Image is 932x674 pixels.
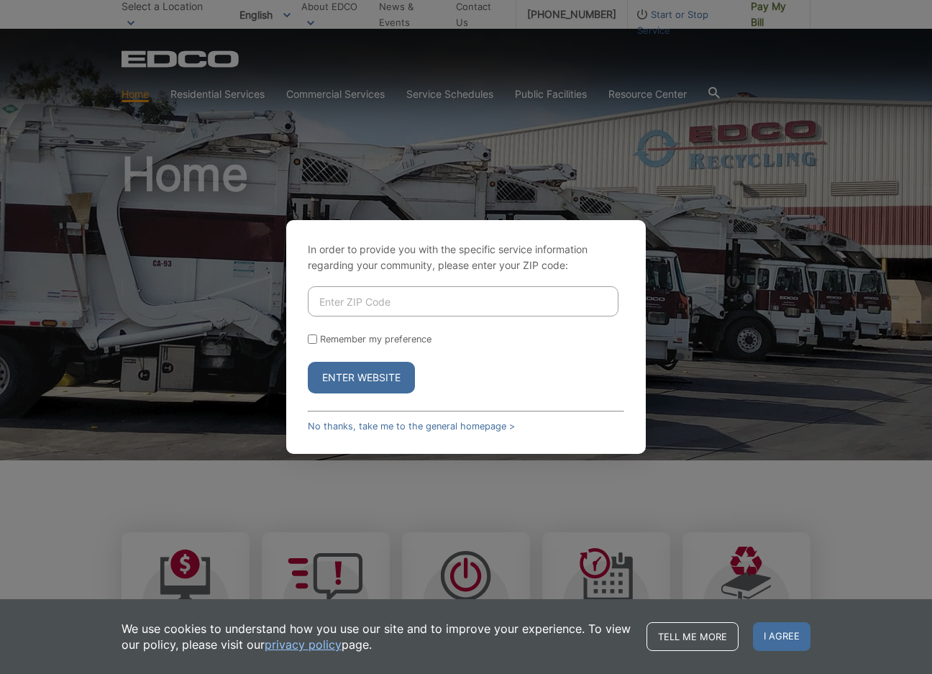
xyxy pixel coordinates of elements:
p: We use cookies to understand how you use our site and to improve your experience. To view our pol... [122,621,632,652]
a: No thanks, take me to the general homepage > [308,421,515,432]
a: Tell me more [647,622,739,651]
a: privacy policy [265,637,342,652]
input: Enter ZIP Code [308,286,618,316]
label: Remember my preference [320,334,431,345]
p: In order to provide you with the specific service information regarding your community, please en... [308,242,624,273]
span: I agree [753,622,810,651]
button: Enter Website [308,362,415,393]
